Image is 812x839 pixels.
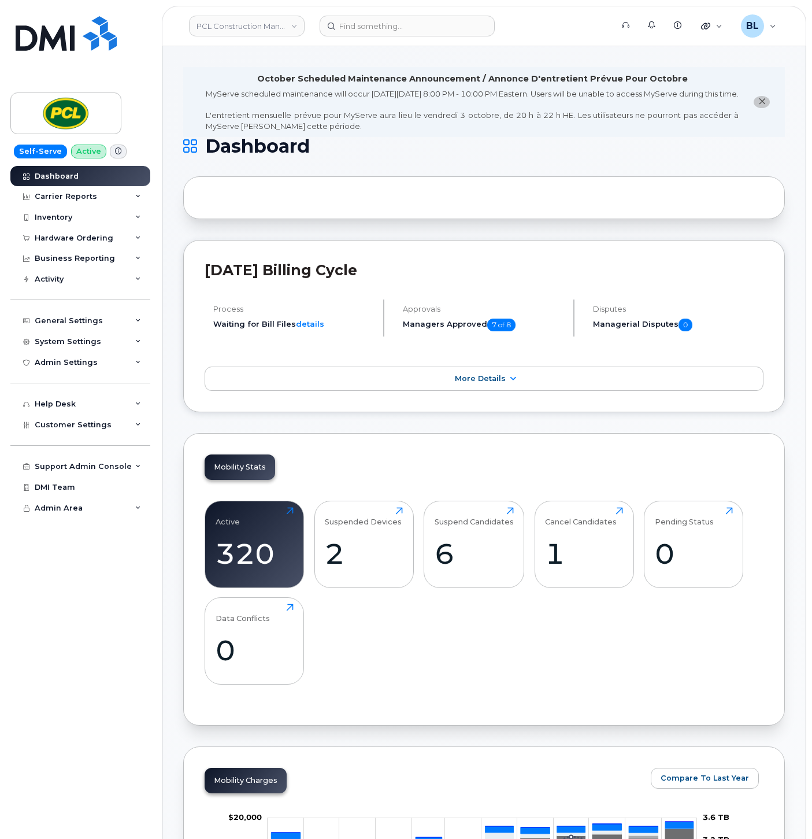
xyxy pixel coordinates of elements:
li: Waiting for Bill Files [213,319,373,330]
button: Compare To Last Year [651,768,759,789]
div: 0 [655,537,733,571]
div: Suspend Candidates [435,507,514,526]
div: Active [216,507,240,526]
a: Cancel Candidates1 [545,507,623,581]
div: October Scheduled Maintenance Announcement / Annonce D'entretient Prévue Pour Octobre [257,73,688,85]
button: close notification [754,96,770,108]
span: Compare To Last Year [661,773,749,783]
a: Data Conflicts0 [216,604,294,678]
g: $0 [228,812,262,822]
div: 0 [216,633,294,667]
div: 1 [545,537,623,571]
h5: Managers Approved [403,319,563,331]
h5: Managerial Disputes [593,319,764,331]
h2: [DATE] Billing Cycle [205,261,763,279]
div: 6 [435,537,514,571]
tspan: 3.6 TB [703,812,729,822]
span: 7 of 8 [487,319,516,331]
span: More Details [455,374,506,383]
div: Data Conflicts [216,604,270,623]
div: Pending Status [655,507,714,526]
a: details [296,319,324,328]
div: Cancel Candidates [545,507,617,526]
a: Active320 [216,507,294,581]
span: 0 [678,319,692,331]
div: 320 [216,537,294,571]
tspan: $20,000 [228,812,262,822]
span: Dashboard [205,138,310,155]
a: Pending Status0 [655,507,733,581]
div: 2 [325,537,403,571]
h4: Disputes [593,305,764,313]
h4: Approvals [403,305,563,313]
h4: Process [213,305,373,313]
a: Suspend Candidates6 [435,507,514,581]
div: MyServe scheduled maintenance will occur [DATE][DATE] 8:00 PM - 10:00 PM Eastern. Users will be u... [206,88,739,131]
div: Suspended Devices [325,507,402,526]
a: Suspended Devices2 [325,507,403,581]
